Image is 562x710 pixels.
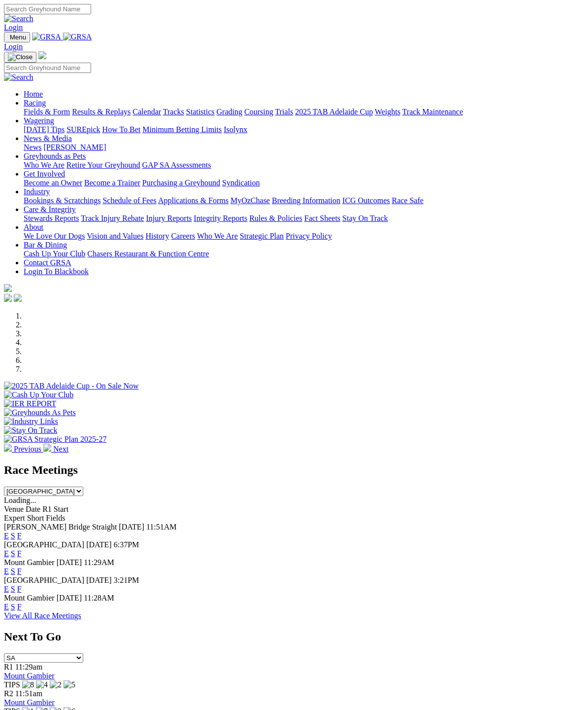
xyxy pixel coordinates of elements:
[4,540,84,549] span: [GEOGRAPHIC_DATA]
[4,594,55,602] span: Mount Gambier
[186,107,215,116] a: Statistics
[24,187,50,196] a: Industry
[24,196,100,205] a: Bookings & Scratchings
[24,143,41,151] a: News
[4,52,36,63] button: Toggle navigation
[38,51,46,59] img: logo-grsa-white.png
[142,161,211,169] a: GAP SA Assessments
[304,214,340,222] a: Fact Sheets
[4,408,76,417] img: Greyhounds As Pets
[4,463,558,477] h2: Race Meetings
[4,611,81,620] a: View All Race Meetings
[275,107,293,116] a: Trials
[119,523,144,531] span: [DATE]
[15,663,42,671] span: 11:29am
[43,444,51,452] img: chevron-right-pager-white.svg
[11,585,15,593] a: S
[163,107,184,116] a: Tracks
[87,249,209,258] a: Chasers Restaurant & Function Centre
[4,505,24,513] span: Venue
[4,42,23,51] a: Login
[102,196,156,205] a: Schedule of Fees
[17,603,22,611] a: F
[286,232,332,240] a: Privacy Policy
[24,107,558,116] div: Racing
[249,214,302,222] a: Rules & Policies
[24,125,558,134] div: Wagering
[342,196,390,205] a: ICG Outcomes
[4,417,58,426] img: Industry Links
[24,232,85,240] a: We Love Our Dogs
[197,232,238,240] a: Who We Are
[24,107,70,116] a: Fields & Form
[4,698,55,707] a: Mount Gambier
[102,125,141,134] a: How To Bet
[24,214,558,223] div: Care & Integrity
[4,603,9,611] a: E
[87,232,143,240] a: Vision and Values
[36,680,48,689] img: 4
[4,663,13,671] span: R1
[86,576,112,584] span: [DATE]
[4,689,13,698] span: R2
[24,214,79,222] a: Stewards Reports
[142,125,222,134] a: Minimum Betting Limits
[4,532,9,540] a: E
[24,161,65,169] a: Who We Are
[24,232,558,241] div: About
[4,567,9,575] a: E
[171,232,195,240] a: Careers
[145,232,169,240] a: History
[231,196,270,205] a: MyOzChase
[24,249,558,258] div: Bar & Dining
[24,99,46,107] a: Racing
[4,558,55,567] span: Mount Gambier
[11,532,15,540] a: S
[50,680,62,689] img: 2
[84,594,114,602] span: 11:28AM
[14,445,41,453] span: Previous
[15,689,42,698] span: 11:51am
[4,585,9,593] a: E
[4,294,12,302] img: facebook.svg
[24,116,54,125] a: Wagering
[24,90,43,98] a: Home
[24,241,67,249] a: Bar & Dining
[24,267,89,276] a: Login To Blackbook
[63,33,92,41] img: GRSA
[4,630,558,643] h2: Next To Go
[4,32,30,42] button: Toggle navigation
[46,514,65,522] span: Fields
[158,196,229,205] a: Applications & Forms
[86,540,112,549] span: [DATE]
[4,523,117,531] span: [PERSON_NAME] Bridge Straight
[22,680,34,689] img: 8
[24,249,85,258] a: Cash Up Your Club
[24,178,558,187] div: Get Involved
[17,549,22,558] a: F
[4,514,25,522] span: Expert
[24,205,76,213] a: Care & Integrity
[142,178,220,187] a: Purchasing a Greyhound
[240,232,284,240] a: Strategic Plan
[43,445,68,453] a: Next
[4,680,20,689] span: TIPS
[24,196,558,205] div: Industry
[146,214,192,222] a: Injury Reports
[57,558,82,567] span: [DATE]
[4,399,56,408] img: IER REPORT
[4,672,55,680] a: Mount Gambier
[24,125,65,134] a: [DATE] Tips
[114,576,139,584] span: 3:21PM
[32,33,61,41] img: GRSA
[244,107,273,116] a: Coursing
[4,435,106,444] img: GRSA Strategic Plan 2025-27
[4,23,23,32] a: Login
[4,549,9,558] a: E
[53,445,68,453] span: Next
[4,445,43,453] a: Previous
[24,161,558,170] div: Greyhounds as Pets
[11,549,15,558] a: S
[342,214,388,222] a: Stay On Track
[132,107,161,116] a: Calendar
